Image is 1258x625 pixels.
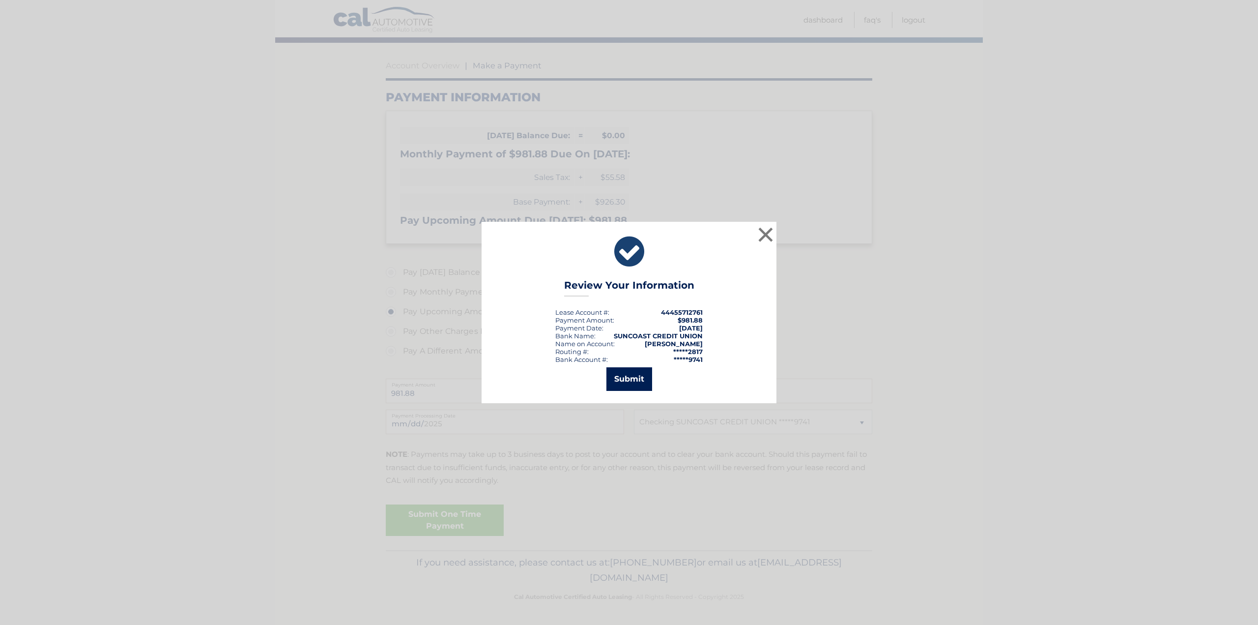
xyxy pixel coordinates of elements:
div: Bank Account #: [555,356,608,363]
span: Payment Date [555,324,602,332]
span: [DATE] [679,324,703,332]
div: Routing #: [555,348,589,356]
strong: [PERSON_NAME] [645,340,703,348]
strong: 44455712761 [661,308,703,316]
div: Bank Name: [555,332,596,340]
span: $981.88 [678,316,703,324]
button: Submit [606,367,652,391]
div: Lease Account #: [555,308,609,316]
div: Name on Account: [555,340,615,348]
div: Payment Amount: [555,316,614,324]
div: : [555,324,603,332]
button: × [756,225,775,244]
h3: Review Your Information [564,279,694,297]
strong: SUNCOAST CREDIT UNION [614,332,703,340]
